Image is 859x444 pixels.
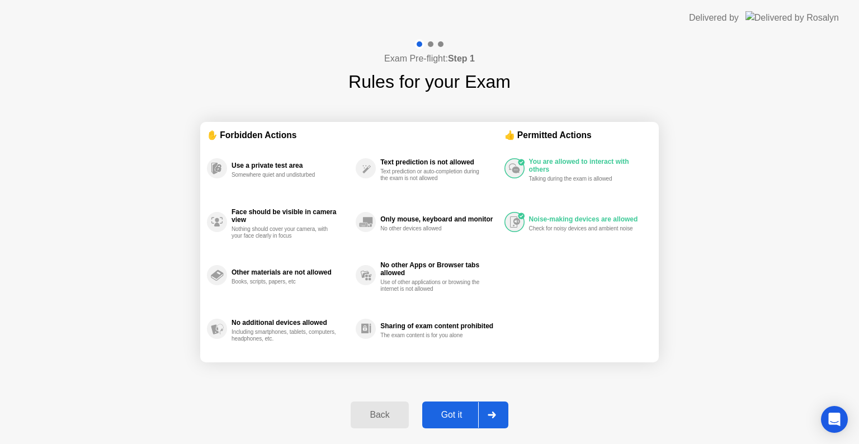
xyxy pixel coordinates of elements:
[351,402,408,428] button: Back
[232,162,350,169] div: Use a private test area
[354,410,405,420] div: Back
[380,261,498,277] div: No other Apps or Browser tabs allowed
[380,215,498,223] div: Only mouse, keyboard and monitor
[232,268,350,276] div: Other materials are not allowed
[422,402,508,428] button: Got it
[380,279,486,292] div: Use of other applications or browsing the internet is not allowed
[529,176,635,182] div: Talking during the exam is allowed
[529,158,646,173] div: You are allowed to interact with others
[380,168,486,182] div: Text prediction or auto-completion during the exam is not allowed
[529,215,646,223] div: Noise-making devices are allowed
[380,332,486,339] div: The exam content is for you alone
[232,278,337,285] div: Books, scripts, papers, etc
[207,129,504,141] div: ✋ Forbidden Actions
[426,410,478,420] div: Got it
[380,158,498,166] div: Text prediction is not allowed
[448,54,475,63] b: Step 1
[745,11,839,24] img: Delivered by Rosalyn
[529,225,635,232] div: Check for noisy devices and ambient noise
[348,68,511,95] h1: Rules for your Exam
[232,226,337,239] div: Nothing should cover your camera, with your face clearly in focus
[232,329,337,342] div: Including smartphones, tablets, computers, headphones, etc.
[504,129,652,141] div: 👍 Permitted Actions
[232,208,350,224] div: Face should be visible in camera view
[380,322,498,330] div: Sharing of exam content prohibited
[689,11,739,25] div: Delivered by
[380,225,486,232] div: No other devices allowed
[821,406,848,433] div: Open Intercom Messenger
[232,172,337,178] div: Somewhere quiet and undisturbed
[384,52,475,65] h4: Exam Pre-flight:
[232,319,350,327] div: No additional devices allowed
